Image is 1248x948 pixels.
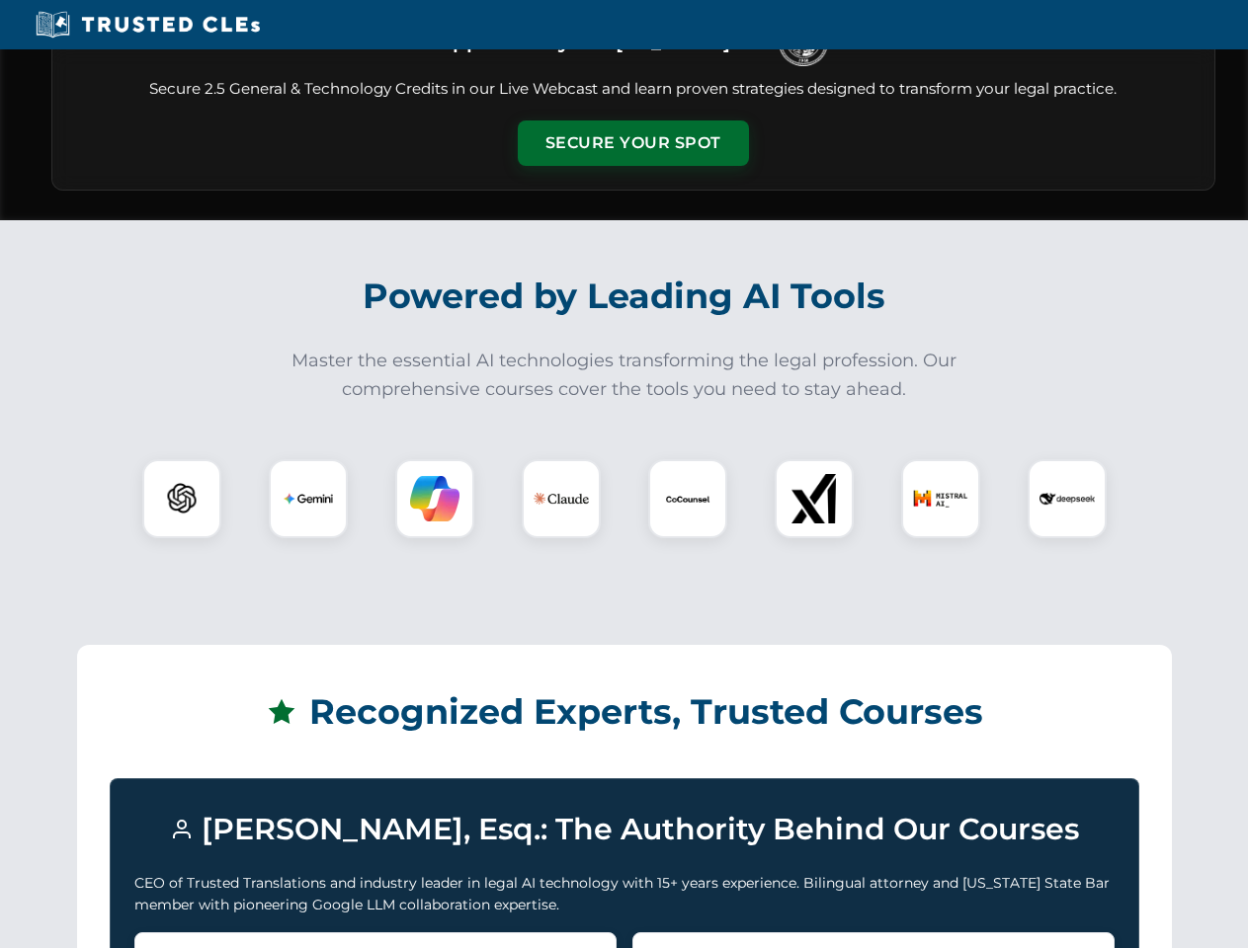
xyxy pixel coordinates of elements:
[142,459,221,538] div: ChatGPT
[1028,459,1107,538] div: DeepSeek
[279,347,970,404] p: Master the essential AI technologies transforming the legal profession. Our comprehensive courses...
[134,872,1115,916] p: CEO of Trusted Translations and industry leader in legal AI technology with 15+ years experience....
[522,459,601,538] div: Claude
[153,470,210,527] img: ChatGPT Logo
[1040,471,1095,526] img: DeepSeek Logo
[913,471,968,526] img: Mistral AI Logo
[77,262,1172,331] h2: Powered by Leading AI Tools
[663,474,712,523] img: CoCounsel Logo
[410,474,459,523] img: Copilot Logo
[775,459,854,538] div: xAI
[518,120,749,166] button: Secure Your Spot
[901,459,980,538] div: Mistral AI
[648,459,727,538] div: CoCounsel
[110,677,1139,747] h2: Recognized Experts, Trusted Courses
[269,459,348,538] div: Gemini
[395,459,474,538] div: Copilot
[534,471,589,526] img: Claude Logo
[76,78,1191,101] p: Secure 2.5 General & Technology Credits in our Live Webcast and learn proven strategies designed ...
[284,474,333,523] img: Gemini Logo
[134,803,1115,856] h3: [PERSON_NAME], Esq.: The Authority Behind Our Courses
[30,10,266,39] img: Trusted CLEs
[790,474,839,523] img: xAI Logo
